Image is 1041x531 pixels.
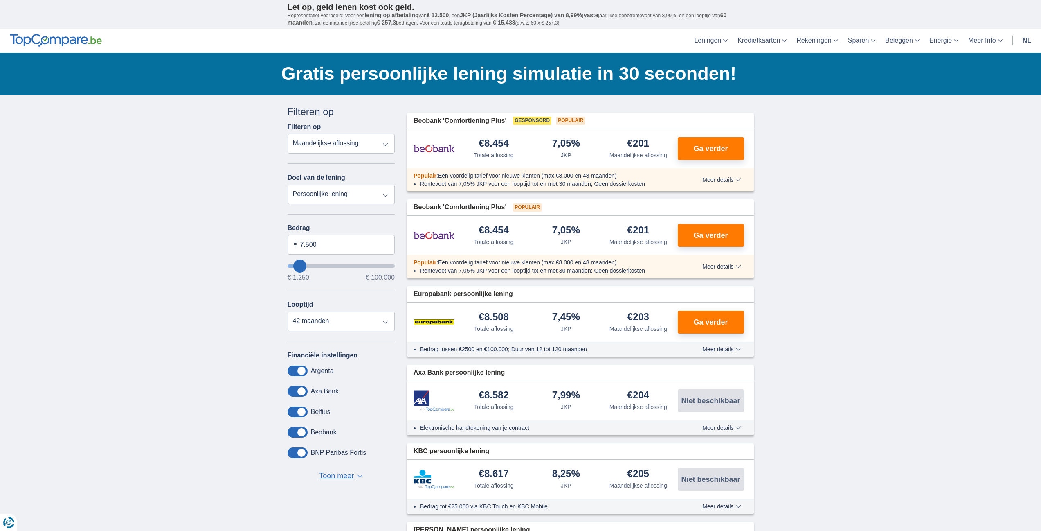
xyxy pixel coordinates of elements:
[474,151,514,159] div: Totale aflossing
[288,274,309,281] span: € 1.250
[678,311,744,334] button: Ga verder
[561,238,571,246] div: JKP
[288,123,321,131] label: Filteren op
[364,12,418,18] span: lening op afbetaling
[414,289,513,299] span: Europabank persoonlijke lening
[407,258,679,267] div: :
[561,325,571,333] div: JKP
[288,174,345,181] label: Doel van de lening
[317,470,365,482] button: Toon meer ▼
[609,403,667,411] div: Maandelijkse aflossing
[552,225,580,236] div: 7,05%
[702,504,741,509] span: Meer details
[693,319,728,326] span: Ga verder
[513,117,551,125] span: Gesponsord
[681,476,740,483] span: Niet beschikbaar
[311,388,339,395] label: Axa Bank
[366,274,395,281] span: € 100.000
[438,172,617,179] span: Een voordelig tarief voor nieuwe klanten (max €8.000 en 48 maanden)
[689,29,733,53] a: Leningen
[438,259,617,266] span: Een voordelig tarief voor nieuwe klanten (max €8.000 en 48 maanden)
[1018,29,1036,53] a: nl
[420,502,672,511] li: Bedrag tot €25.000 via KBC Touch en KBC Mobile
[479,138,509,149] div: €8.454
[693,232,728,239] span: Ga verder
[414,470,454,489] img: product.pl.alt KBC
[702,264,741,269] span: Meer details
[479,390,509,401] div: €8.582
[414,259,436,266] span: Populair
[281,61,754,86] h1: Gratis persoonlijke lening simulatie in 30 seconden!
[474,481,514,490] div: Totale aflossing
[288,12,754,27] p: Representatief voorbeeld: Voor een van , een ( jaarlijkse debetrentevoet van 8,99%) en een loopti...
[420,424,672,432] li: Elektronische handtekening van je contract
[609,325,667,333] div: Maandelijkse aflossing
[552,390,580,401] div: 7,99%
[627,225,649,236] div: €201
[10,34,102,47] img: TopCompare
[627,312,649,323] div: €203
[288,264,395,268] input: wantToBorrow
[288,2,754,12] p: Let op, geld lenen kost ook geld.
[474,238,514,246] div: Totale aflossing
[427,12,449,18] span: € 12.500
[924,29,963,53] a: Energie
[460,12,582,18] span: JKP (Jaarlijks Kosten Percentage) van 8,99%
[733,29,791,53] a: Kredietkaarten
[556,117,585,125] span: Populair
[609,481,667,490] div: Maandelijkse aflossing
[414,138,454,159] img: product.pl.alt Beobank
[584,12,598,18] span: vaste
[696,425,747,431] button: Meer details
[414,203,506,212] span: Beobank 'Comfortlening Plus'
[678,389,744,412] button: Niet beschikbaar
[627,138,649,149] div: €201
[693,145,728,152] span: Ga verder
[311,429,337,436] label: Beobank
[288,12,727,26] span: 60 maanden
[678,468,744,491] button: Niet beschikbaar
[357,475,363,478] span: ▼
[288,352,358,359] label: Financiële instellingen
[702,425,741,431] span: Meer details
[552,312,580,323] div: 7,45%
[963,29,1007,53] a: Meer Info
[678,224,744,247] button: Ga verder
[288,105,395,119] div: Filteren op
[377,19,396,26] span: € 257,3
[294,240,298,249] span: €
[420,180,672,188] li: Rentevoet van 7,05% JKP voor een looptijd tot en met 30 maanden; Geen dossierkosten
[513,203,542,212] span: Populair
[420,267,672,275] li: Rentevoet van 7,05% JKP voor een looptijd tot en met 30 maanden; Geen dossierkosten
[414,312,454,332] img: product.pl.alt Europabank
[681,397,740,404] span: Niet beschikbaar
[678,137,744,160] button: Ga verder
[414,368,505,377] span: Axa Bank persoonlijke lening
[311,449,366,456] label: BNP Paribas Fortis
[311,408,331,416] label: Belfius
[479,225,509,236] div: €8.454
[696,263,747,270] button: Meer details
[319,471,354,481] span: Toon meer
[407,172,679,180] div: :
[627,390,649,401] div: €204
[288,301,313,308] label: Looptijd
[702,346,741,352] span: Meer details
[843,29,881,53] a: Sparen
[791,29,843,53] a: Rekeningen
[414,390,454,412] img: product.pl.alt Axa Bank
[561,151,571,159] div: JKP
[696,503,747,510] button: Meer details
[880,29,924,53] a: Beleggen
[561,403,571,411] div: JKP
[493,19,515,26] span: € 15.438
[479,312,509,323] div: €8.508
[702,177,741,183] span: Meer details
[561,481,571,490] div: JKP
[414,447,489,456] span: KBC persoonlijke lening
[552,138,580,149] div: 7,05%
[627,469,649,480] div: €205
[474,325,514,333] div: Totale aflossing
[420,345,672,353] li: Bedrag tussen €2500 en €100.000; Duur van 12 tot 120 maanden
